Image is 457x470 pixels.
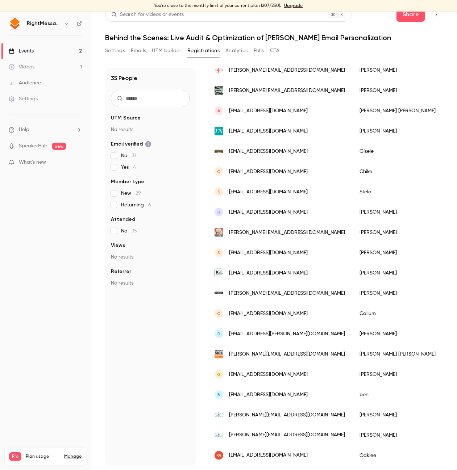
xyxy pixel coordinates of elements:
span: What's new [19,159,46,166]
button: Analytics [225,45,248,56]
img: waltgoshert.com [215,86,223,95]
span: [EMAIL_ADDRESS][DOMAIN_NAME] [229,127,308,135]
h6: RightMessage [27,20,61,27]
span: Views [111,242,125,249]
span: Attended [111,216,135,223]
img: ingreenliving.com [215,269,223,277]
div: Settings [9,95,38,102]
li: help-dropdown-opener [9,126,82,134]
div: Events [9,47,34,55]
button: Polls [254,45,264,56]
img: nurturekit.co [215,411,223,419]
img: brightsidestudios.ca [215,350,223,358]
span: [PERSON_NAME][EMAIL_ADDRESS][DOMAIN_NAME] [229,290,345,297]
span: [EMAIL_ADDRESS][DOMAIN_NAME] [229,391,308,399]
span: C [217,310,221,317]
button: CTA [270,45,280,56]
div: Audience [9,79,41,87]
span: 31 [132,153,136,158]
span: [EMAIL_ADDRESS][PERSON_NAME][DOMAIN_NAME] [229,330,345,338]
iframe: Noticeable Trigger [73,159,82,166]
span: [PERSON_NAME][EMAIL_ADDRESS][DOMAIN_NAME] [229,411,345,419]
span: Yes [121,164,136,171]
span: S [217,189,220,195]
img: wadmanconsulting.com [215,289,223,298]
div: Search for videos or events [111,11,184,18]
a: Upgrade [284,3,303,9]
a: Manage [64,454,82,459]
span: Pro [9,452,21,461]
span: 35 [132,228,137,234]
p: No results [111,126,190,133]
span: A [217,108,220,114]
span: [EMAIL_ADDRESS][DOMAIN_NAME] [229,107,308,115]
span: C [217,168,221,175]
a: SpeakerHub [19,142,47,150]
span: Member type [111,178,144,185]
span: Returning [121,201,151,209]
span: S [217,249,220,256]
span: [EMAIL_ADDRESS][DOMAIN_NAME] [229,452,308,459]
span: [EMAIL_ADDRESS][DOMAIN_NAME] [229,148,308,155]
img: sunyatamovementstudio.com [215,150,223,153]
span: Email verified [111,140,151,148]
img: RightMessage [9,18,21,29]
span: No [121,227,137,235]
span: [EMAIL_ADDRESS][DOMAIN_NAME] [229,188,308,196]
h1: Behind the Scenes: Live Audit & Optimization of [PERSON_NAME] Email Personalization [105,33,443,42]
img: rezzz.com [215,451,223,460]
button: Settings [105,45,125,56]
span: Help [19,126,29,134]
img: susanhvincent.com [215,228,223,237]
span: H [217,209,220,215]
span: R [217,331,220,337]
button: Emails [131,45,146,56]
span: Referrer [111,268,131,275]
span: UTM Source [111,114,141,122]
span: [PERSON_NAME][EMAIL_ADDRESS][DOMAIN_NAME] [229,87,345,95]
section: facet-groups [111,114,190,287]
h1: 35 People [111,74,137,83]
img: nurturekit.co [215,431,223,440]
button: Share [396,7,425,22]
span: 29 [136,191,141,196]
span: 6 [148,202,151,207]
span: b [217,391,220,398]
img: elicit.agency [215,66,223,75]
span: [PERSON_NAME][EMAIL_ADDRESS][DOMAIN_NAME] [229,229,345,236]
span: [PERSON_NAME][EMAIL_ADDRESS][DOMAIN_NAME] [229,67,345,74]
span: [EMAIL_ADDRESS][DOMAIN_NAME] [229,269,308,277]
button: Registrations [187,45,220,56]
span: 4 [133,165,136,170]
span: No [121,152,136,159]
span: [EMAIL_ADDRESS][DOMAIN_NAME] [229,310,308,318]
span: New [121,190,141,197]
div: Videos [9,63,34,71]
p: No results [111,253,190,261]
img: mevtho.com [215,127,223,135]
span: [EMAIL_ADDRESS][DOMAIN_NAME] [229,209,308,216]
span: [EMAIL_ADDRESS][DOMAIN_NAME] [229,249,308,257]
span: [EMAIL_ADDRESS][DOMAIN_NAME] [229,371,308,378]
span: [EMAIL_ADDRESS][DOMAIN_NAME] [229,168,308,176]
span: G [217,371,221,378]
span: [PERSON_NAME][EMAIL_ADDRESS][DOMAIN_NAME] [229,432,345,439]
span: Plan usage [26,454,60,459]
button: UTM builder [152,45,182,56]
span: new [52,143,66,150]
p: No results [111,280,190,287]
span: [PERSON_NAME][EMAIL_ADDRESS][DOMAIN_NAME] [229,351,345,358]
